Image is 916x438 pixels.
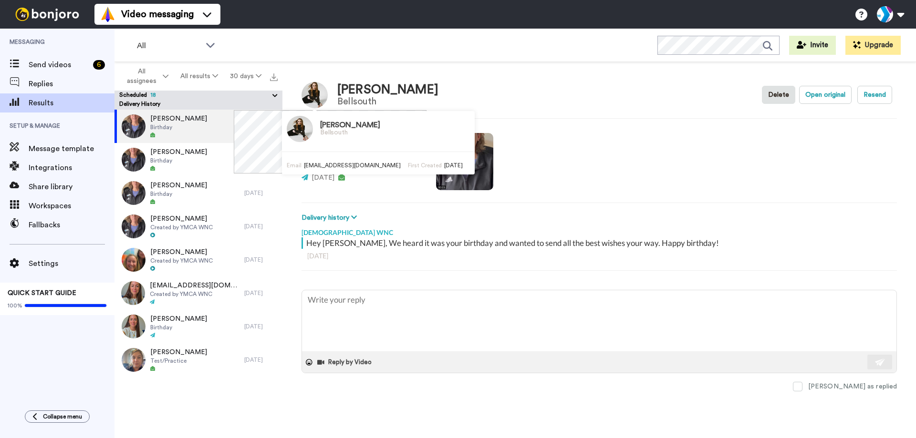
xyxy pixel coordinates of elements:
[408,163,442,168] span: First Created
[320,129,380,136] h5: Bellsouth
[150,214,213,224] span: [PERSON_NAME]
[302,82,328,108] img: Image of Christa Hyatt
[43,413,82,420] span: Collapse menu
[312,174,334,181] span: [DATE]
[8,290,76,296] span: QUICK START GUIDE
[122,148,146,172] img: 922c11dd-9f8c-4a6b-8947-c2d68f2ed8a3-thumb.jpg
[122,348,146,372] img: 2227f37a-80ec-4f28-a537-a1a10954e17a-thumb.jpg
[337,96,438,107] div: Bellsouth
[175,68,224,85] button: All results
[114,176,282,210] a: [PERSON_NAME]Birthday[DATE]
[244,323,278,330] div: [DATE]
[150,357,207,365] span: Test/Practice
[93,60,105,70] div: 6
[150,123,207,131] span: Birthday
[150,224,213,231] span: Created by YMCA WNC
[114,276,282,310] a: [EMAIL_ADDRESS][DOMAIN_NAME]Created by YMCA WNC[DATE]
[270,73,278,81] img: export.svg
[25,410,90,423] button: Collapse menu
[267,69,281,83] button: Export all results that match these filters now.
[114,343,282,377] a: [PERSON_NAME]Test/Practice[DATE]
[244,256,278,264] div: [DATE]
[121,281,145,305] img: 16bb769e-a4a2-41a2-91d4-a1550a637933-thumb.jpg
[150,281,239,290] span: [EMAIL_ADDRESS][DOMAIN_NAME]
[150,324,207,331] span: Birthday
[122,248,146,272] img: d1d19e15-b099-4716-938a-f7a9732b3eb1-thumb.jpg
[150,290,239,298] span: Created by YMCA WNC
[29,162,114,173] span: Integrations
[114,100,282,110] div: Delivery History
[150,314,207,324] span: [PERSON_NAME]
[150,257,213,265] span: Created by YMCA WNC
[119,92,156,98] span: Scheduled
[302,213,360,223] button: Delivery history
[29,219,114,231] span: Fallbacks
[244,189,278,197] div: [DATE]
[114,110,282,143] a: [PERSON_NAME]Birthday[DATE]
[11,8,83,21] img: bj-logo-header-white.svg
[100,7,115,22] img: vm-color.svg
[8,302,22,309] span: 100%
[114,310,282,343] a: [PERSON_NAME]Birthday[DATE]
[857,86,892,104] button: Resend
[244,223,278,230] div: [DATE]
[116,63,175,90] button: All assignees
[150,247,213,257] span: [PERSON_NAME]
[29,143,114,154] span: Message template
[244,356,278,364] div: [DATE]
[320,121,380,130] h3: [PERSON_NAME]
[304,163,401,168] span: [EMAIL_ADDRESS][DOMAIN_NAME]
[114,210,282,243] a: [PERSON_NAME]Created by YMCA WNC[DATE]
[150,347,207,357] span: [PERSON_NAME]
[29,59,89,71] span: Send videos
[150,181,207,190] span: [PERSON_NAME]
[287,163,302,168] span: Email
[302,223,897,237] div: [DEMOGRAPHIC_DATA] WNC
[150,157,207,164] span: Birthday
[845,36,901,55] button: Upgrade
[789,36,836,55] button: Invite
[122,214,146,238] img: 7dfddf8d-7694-4bcb-b943-af1fc9a01b29-thumb.jpg
[307,251,891,261] div: [DATE]
[29,200,114,212] span: Workspaces
[29,258,114,269] span: Settings
[875,358,885,366] img: send-white.svg
[29,97,114,109] span: Results
[29,78,114,90] span: Replies
[122,114,146,138] img: e0a539f1-1151-404e-93e1-7d996fb1d4ea-thumb.jpg
[150,190,207,198] span: Birthday
[224,68,267,85] button: 30 days
[122,181,146,205] img: 9537b1f7-28b0-4d8c-b9aa-cc6443e18920-thumb.jpg
[316,355,375,369] button: Reply by Video
[444,163,463,168] span: [DATE]
[121,8,194,21] span: Video messaging
[122,67,161,86] span: All assignees
[762,86,795,104] button: Delete
[29,181,114,193] span: Share library
[808,382,897,391] div: [PERSON_NAME] as replied
[150,114,207,123] span: [PERSON_NAME]
[119,91,282,101] button: Scheduled18
[150,147,207,157] span: [PERSON_NAME]
[244,289,278,297] div: [DATE]
[122,315,146,338] img: a258b027-ff83-41e9-b5a3-92803788277d-thumb.jpg
[114,143,282,176] a: [PERSON_NAME]Birthday[DATE]
[147,92,156,98] span: 18
[137,40,201,51] span: All
[799,86,852,104] button: Open original
[114,243,282,276] a: [PERSON_NAME]Created by YMCA WNC[DATE]
[337,83,438,97] div: [PERSON_NAME]
[287,116,313,142] img: Image of Christa Hyatt
[306,237,895,249] div: Hey [PERSON_NAME], We heard it was your birthday and wanted to send all the best wishes your way....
